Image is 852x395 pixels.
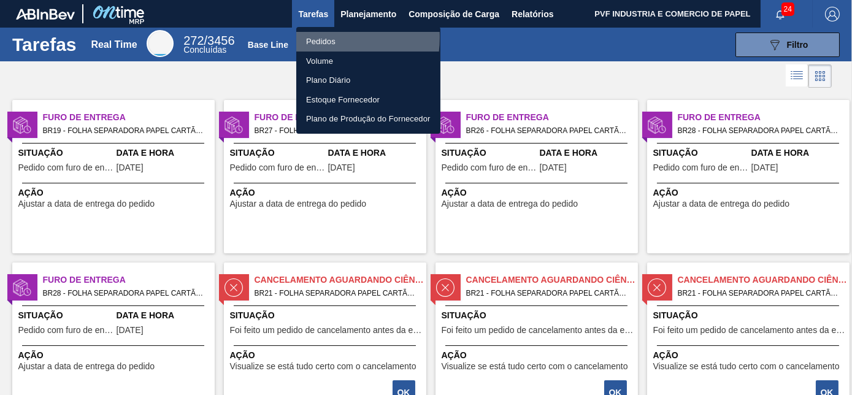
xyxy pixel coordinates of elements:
a: Estoque Fornecedor [296,90,440,110]
a: Pedidos [296,32,440,52]
a: Plano de Produção do Fornecedor [296,109,440,129]
a: Volume [296,52,440,71]
a: Plano Diário [296,71,440,90]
